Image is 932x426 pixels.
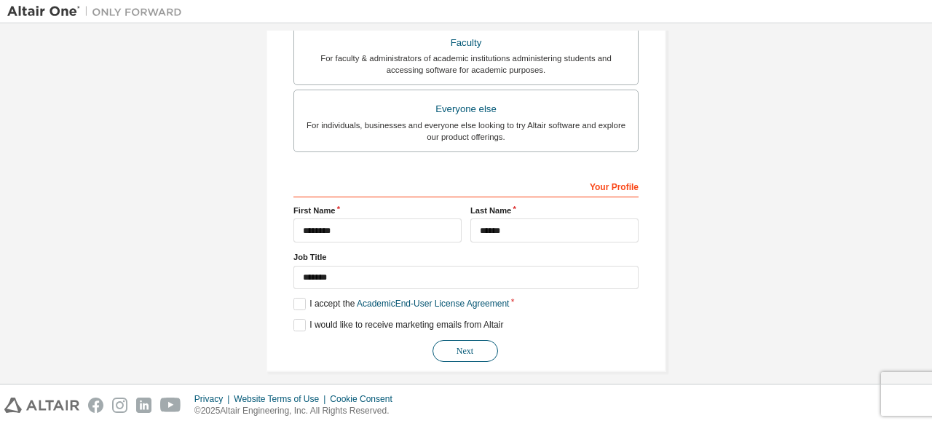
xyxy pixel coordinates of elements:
div: Website Terms of Use [234,393,330,405]
img: Altair One [7,4,189,19]
button: Next [433,340,498,362]
div: Everyone else [303,99,629,119]
div: Your Profile [293,174,639,197]
label: I would like to receive marketing emails from Altair [293,319,503,331]
img: facebook.svg [88,398,103,413]
a: Academic End-User License Agreement [357,299,509,309]
label: First Name [293,205,462,216]
div: For individuals, businesses and everyone else looking to try Altair software and explore our prod... [303,119,629,143]
div: Privacy [194,393,234,405]
label: I accept the [293,298,509,310]
div: Cookie Consent [330,393,400,405]
label: Job Title [293,251,639,263]
img: linkedin.svg [136,398,151,413]
p: © 2025 Altair Engineering, Inc. All Rights Reserved. [194,405,401,417]
img: instagram.svg [112,398,127,413]
img: youtube.svg [160,398,181,413]
div: Faculty [303,33,629,53]
img: altair_logo.svg [4,398,79,413]
div: For faculty & administrators of academic institutions administering students and accessing softwa... [303,52,629,76]
label: Last Name [470,205,639,216]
